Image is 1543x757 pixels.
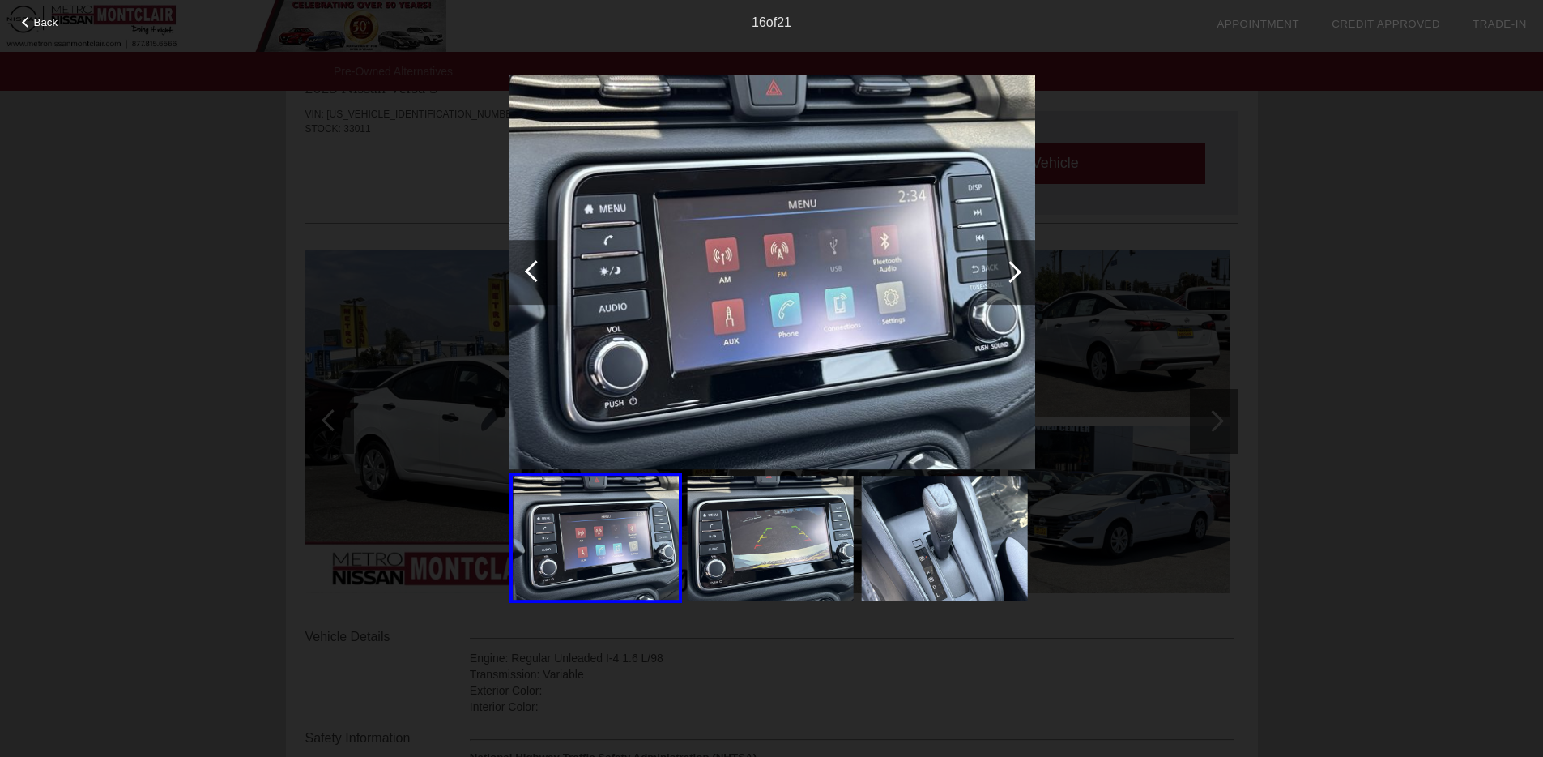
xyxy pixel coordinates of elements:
a: Trade-In [1473,18,1527,30]
img: image.aspx [861,476,1027,601]
img: image.aspx [687,476,853,601]
span: 21 [777,15,791,29]
a: Appointment [1217,18,1299,30]
span: 16 [752,15,766,29]
a: Credit Approved [1332,18,1440,30]
span: Back [34,16,58,28]
img: image.aspx [509,75,1035,470]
